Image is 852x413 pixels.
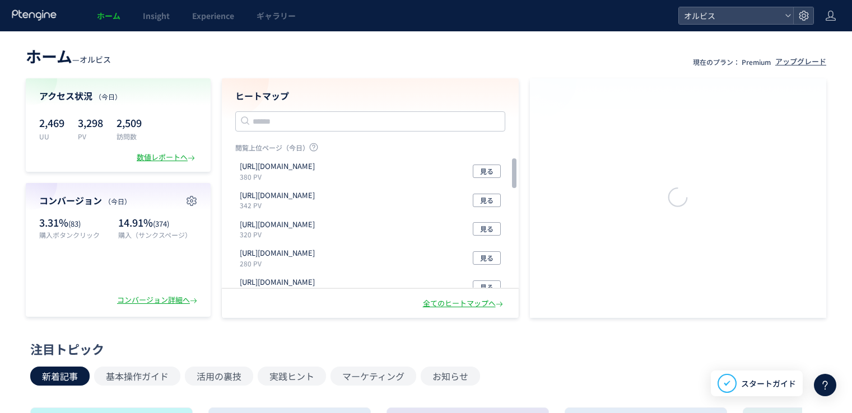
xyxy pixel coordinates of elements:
[473,222,501,236] button: 見る
[240,161,315,172] p: https://orbis.co.jp/order/thanks
[117,295,199,306] div: コンバージョン詳細へ
[39,114,64,132] p: 2,469
[480,251,493,265] span: 見る
[39,132,64,141] p: UU
[30,367,90,386] button: 新着記事
[423,298,505,309] div: 全てのヒートマップへ
[775,57,826,67] div: アップグレード
[97,10,120,21] span: ホーム
[143,10,170,21] span: Insight
[235,90,505,102] h4: ヒートマップ
[78,114,103,132] p: 3,298
[480,165,493,178] span: 見る
[257,10,296,21] span: ギャラリー
[30,340,816,358] div: 注目トピック
[118,230,197,240] p: 購入（サンクスページ）
[39,230,113,240] p: 購入ボタンクリック
[117,114,142,132] p: 2,509
[480,194,493,207] span: 見る
[240,172,319,181] p: 380 PV
[240,219,315,230] p: https://sb-skincaretopics.discover-news.tokyo/ab/dot_kiji_48
[330,367,416,386] button: マーケティング
[681,7,780,24] span: オルビス
[39,90,197,102] h4: アクセス状況
[480,222,493,236] span: 見る
[95,92,122,101] span: （今日）
[137,152,197,163] div: 数値レポートへ
[240,200,319,210] p: 342 PV
[117,132,142,141] p: 訪問数
[80,54,111,65] span: オルビス
[473,194,501,207] button: 見る
[473,251,501,265] button: 見る
[153,218,169,229] span: (374)
[26,45,72,67] span: ホーム
[240,277,315,288] p: https://pr.orbis.co.jp/cosmetics/udot/413-1
[473,280,501,294] button: 見る
[235,143,505,157] p: 閲覧上位ページ（今日）
[693,57,771,67] p: 現在のプラン： Premium
[240,248,315,259] p: https://sb-skincaretopics.discover-news.tokyo/ab/dot_kiji_46
[104,196,131,206] span: （今日）
[39,215,113,230] p: 3.31%
[118,215,197,230] p: 14.91%
[78,132,103,141] p: PV
[240,190,315,201] p: https://pr.orbis.co.jp/cosmetics/u/100
[480,280,493,294] span: 見る
[26,45,111,67] div: —
[185,367,253,386] button: 活用の裏技
[240,259,319,268] p: 280 PV
[94,367,180,386] button: 基本操作ガイド
[258,367,326,386] button: 実践ヒント
[68,218,81,229] span: (83)
[192,10,234,21] span: Experience
[39,194,197,207] h4: コンバージョン
[473,165,501,178] button: 見る
[240,229,319,239] p: 320 PV
[240,288,319,297] p: 188 PV
[741,378,796,389] span: スタートガイド
[421,367,480,386] button: お知らせ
